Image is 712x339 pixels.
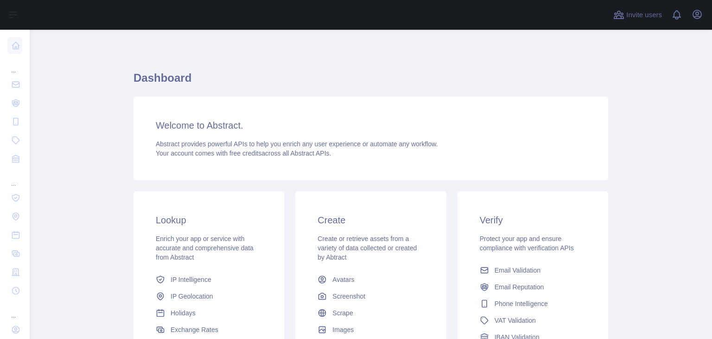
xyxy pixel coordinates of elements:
h1: Dashboard [133,71,608,93]
span: Protect your app and ensure compliance with verification APIs [480,235,574,252]
div: ... [7,301,22,319]
a: Holidays [152,305,266,321]
h3: Lookup [156,214,262,227]
span: Email Validation [495,266,540,275]
a: Scrape [314,305,427,321]
span: Screenshot [332,292,365,301]
span: Invite users [626,10,662,20]
span: Avatars [332,275,354,284]
span: Scrape [332,308,353,318]
a: Phone Intelligence [476,295,590,312]
span: Create or retrieve assets from a variety of data collected or created by Abtract [318,235,417,261]
a: Avatars [314,271,427,288]
span: Images [332,325,354,334]
h3: Create [318,214,424,227]
a: Images [314,321,427,338]
h3: Verify [480,214,586,227]
span: Email Reputation [495,282,544,292]
a: Screenshot [314,288,427,305]
a: Email Reputation [476,279,590,295]
h3: Welcome to Abstract. [156,119,586,132]
span: Enrich your app or service with accurate and comprehensive data from Abstract [156,235,254,261]
span: Abstract provides powerful APIs to help you enrich any user experience or automate any workflow. [156,140,438,148]
button: Invite users [611,7,664,22]
span: IP Intelligence [171,275,211,284]
a: IP Geolocation [152,288,266,305]
span: IP Geolocation [171,292,213,301]
a: Exchange Rates [152,321,266,338]
span: free credits [229,150,261,157]
span: Holidays [171,308,196,318]
span: Your account comes with across all Abstract APIs. [156,150,331,157]
a: Email Validation [476,262,590,279]
div: ... [7,56,22,74]
span: VAT Validation [495,316,536,325]
div: ... [7,169,22,188]
a: VAT Validation [476,312,590,329]
span: Exchange Rates [171,325,218,334]
a: IP Intelligence [152,271,266,288]
span: Phone Intelligence [495,299,548,308]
